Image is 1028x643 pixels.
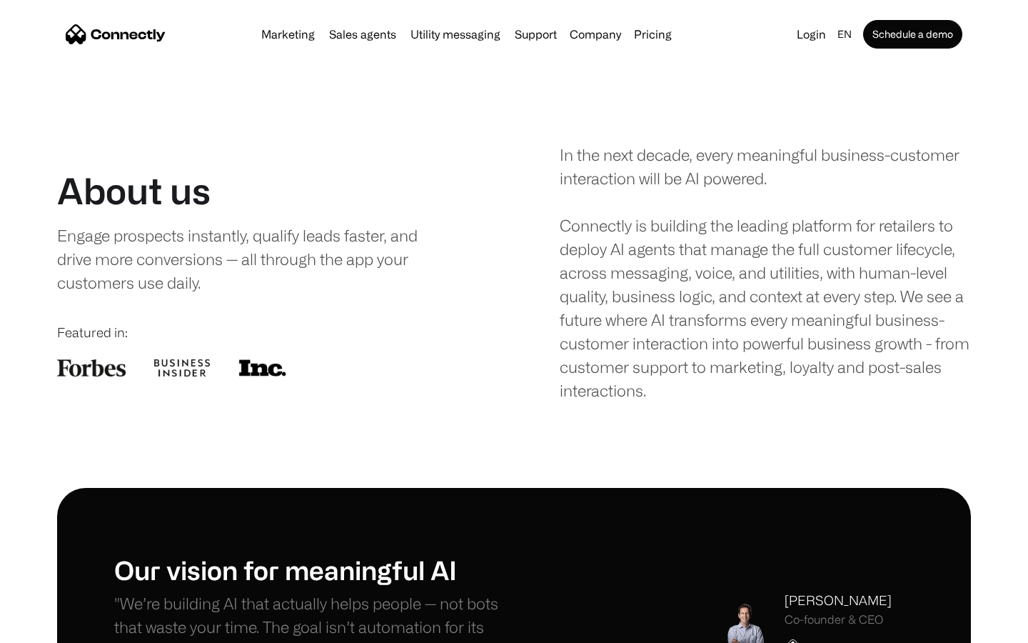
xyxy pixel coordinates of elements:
div: Co-founder & CEO [785,613,892,627]
div: [PERSON_NAME] [785,591,892,610]
a: Pricing [628,29,677,40]
div: en [837,24,852,44]
a: Support [509,29,563,40]
div: Company [570,24,621,44]
a: Utility messaging [405,29,506,40]
div: In the next decade, every meaningful business-customer interaction will be AI powered. Connectly ... [560,143,971,402]
a: Login [791,24,832,44]
h1: About us [57,169,211,212]
a: Marketing [256,29,321,40]
div: Engage prospects instantly, qualify leads faster, and drive more conversions — all through the ap... [57,224,448,294]
div: Featured in: [57,323,468,342]
a: Sales agents [323,29,402,40]
h1: Our vision for meaningful AI [114,554,514,585]
a: Schedule a demo [863,20,962,49]
aside: Language selected: English [14,617,86,638]
ul: Language list [29,618,86,638]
